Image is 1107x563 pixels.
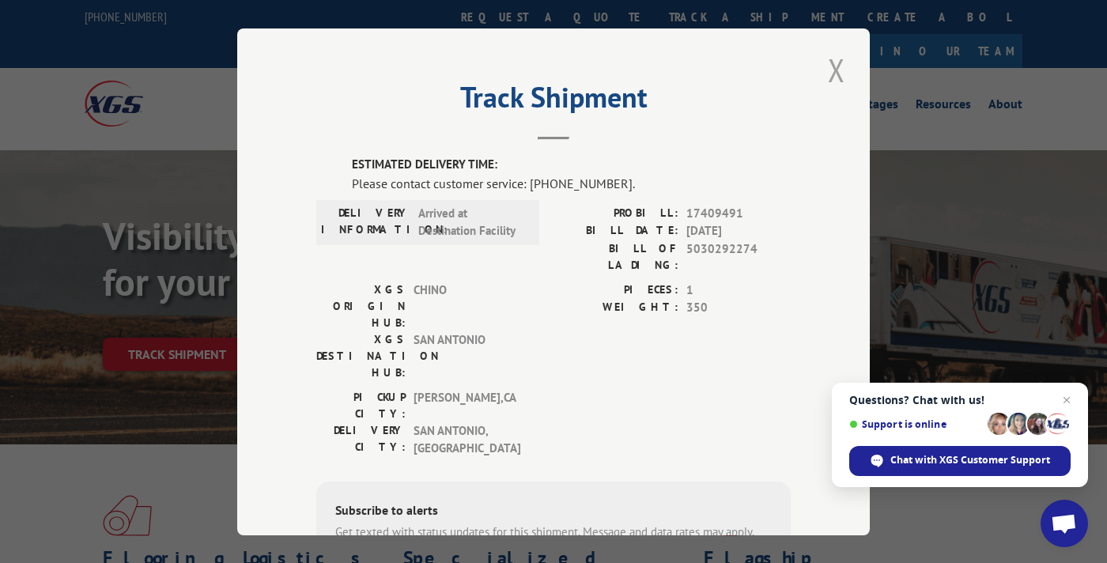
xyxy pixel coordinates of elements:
[686,204,791,222] span: 17409491
[686,299,791,317] span: 350
[553,299,678,317] label: WEIGHT:
[686,240,791,273] span: 5030292274
[316,388,406,421] label: PICKUP CITY:
[849,394,1071,406] span: Questions? Chat with us!
[553,204,678,222] label: PROBILL:
[418,204,525,240] span: Arrived at Destination Facility
[316,281,406,331] label: XGS ORIGIN HUB:
[321,204,410,240] label: DELIVERY INFORMATION:
[553,222,678,240] label: BILL DATE:
[335,500,772,523] div: Subscribe to alerts
[849,446,1071,476] span: Chat with XGS Customer Support
[414,421,520,457] span: SAN ANTONIO , [GEOGRAPHIC_DATA]
[553,240,678,273] label: BILL OF LADING:
[352,173,791,192] div: Please contact customer service: [PHONE_NUMBER].
[686,222,791,240] span: [DATE]
[316,421,406,457] label: DELIVERY CITY:
[414,331,520,380] span: SAN ANTONIO
[316,331,406,380] label: XGS DESTINATION HUB:
[1041,500,1088,547] a: Open chat
[352,156,791,174] label: ESTIMATED DELIVERY TIME:
[890,453,1050,467] span: Chat with XGS Customer Support
[686,281,791,299] span: 1
[414,281,520,331] span: CHINO
[316,86,791,116] h2: Track Shipment
[823,48,850,92] button: Close modal
[553,281,678,299] label: PIECES:
[335,523,772,558] div: Get texted with status updates for this shipment. Message and data rates may apply. Message frequ...
[414,388,520,421] span: [PERSON_NAME] , CA
[849,418,982,430] span: Support is online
